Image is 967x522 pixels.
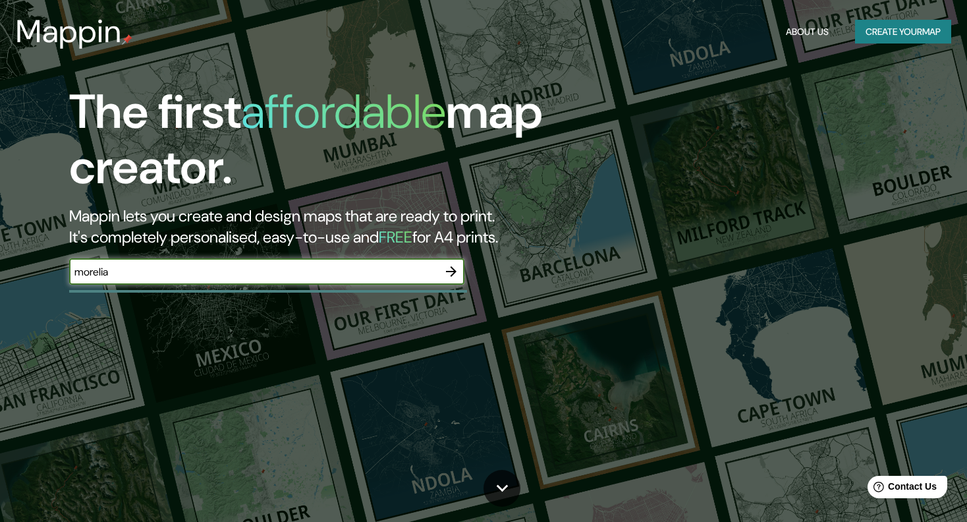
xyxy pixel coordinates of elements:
[855,20,951,44] button: Create yourmap
[781,20,834,44] button: About Us
[379,227,412,247] h5: FREE
[122,34,132,45] img: mappin-pin
[850,471,953,507] iframe: Help widget launcher
[69,84,553,206] h1: The first map creator.
[69,264,438,279] input: Choose your favourite place
[241,81,446,142] h1: affordable
[16,13,122,50] h3: Mappin
[69,206,553,248] h2: Mappin lets you create and design maps that are ready to print. It's completely personalised, eas...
